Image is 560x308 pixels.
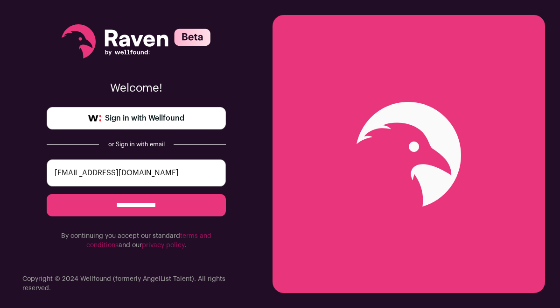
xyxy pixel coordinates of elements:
[22,274,250,293] p: Copyright © 2024 Wellfound (formerly AngelList Talent). All rights reserved.
[47,81,226,96] p: Welcome!
[47,231,226,250] p: By continuing you accept our standard and our .
[47,107,226,129] a: Sign in with Wellfound
[142,242,184,249] a: privacy policy
[105,113,184,124] span: Sign in with Wellfound
[106,141,166,148] div: or Sign in with email
[47,159,226,186] input: email@example.com
[88,115,101,122] img: wellfound-symbol-flush-black-fb3c872781a75f747ccb3a119075da62bfe97bd399995f84a933054e44a575c4.png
